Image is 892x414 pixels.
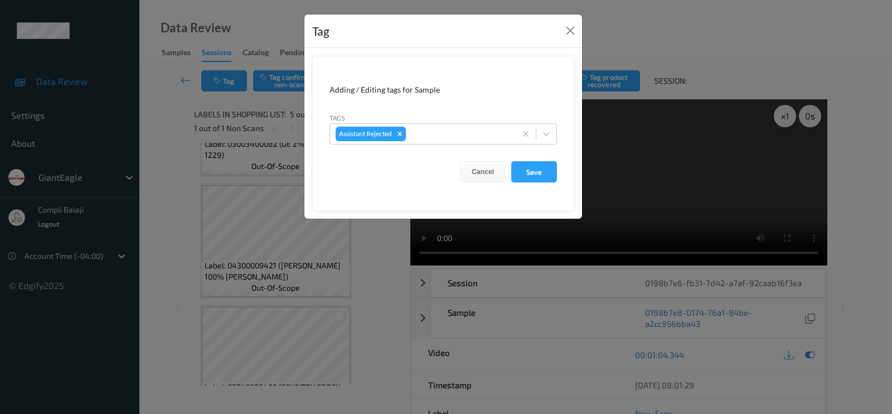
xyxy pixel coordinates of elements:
div: Assistant Rejected [336,127,394,141]
div: Adding / Editing tags for Sample [329,84,557,95]
label: Tags [329,113,345,123]
button: Save [511,161,557,182]
button: Cancel [460,161,506,182]
button: Close [563,23,578,38]
div: Remove Assistant Rejected [394,127,406,141]
div: Tag [312,22,329,40]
